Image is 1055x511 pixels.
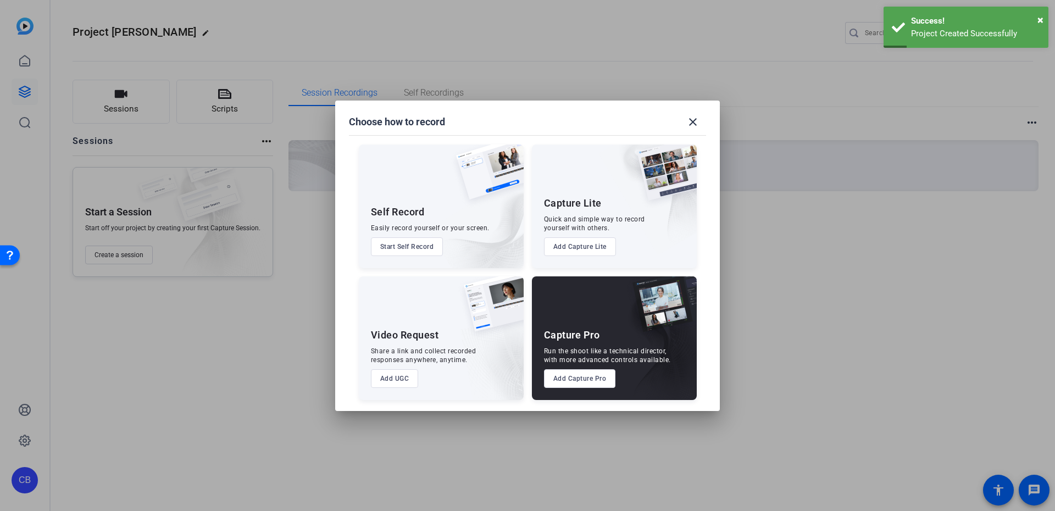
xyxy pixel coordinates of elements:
[371,205,425,219] div: Self Record
[371,237,443,256] button: Start Self Record
[544,329,600,342] div: Capture Pro
[544,347,671,364] div: Run the shoot like a technical director, with more advanced controls available.
[460,310,524,400] img: embarkstudio-ugc-content.png
[544,369,616,388] button: Add Capture Pro
[371,347,476,364] div: Share a link and collect recorded responses anywhere, anytime.
[629,145,697,212] img: capture-lite.png
[371,369,419,388] button: Add UGC
[1037,13,1043,26] span: ×
[544,237,616,256] button: Add Capture Lite
[371,224,490,232] div: Easily record yourself or your screen.
[456,276,524,343] img: ugc-content.png
[615,290,697,400] img: embarkstudio-capture-pro.png
[624,276,697,343] img: capture-pro.png
[598,145,697,254] img: embarkstudio-capture-lite.png
[544,197,602,210] div: Capture Lite
[544,215,645,232] div: Quick and simple way to record yourself with others.
[428,168,524,268] img: embarkstudio-self-record.png
[686,115,699,129] mat-icon: close
[349,115,445,129] h1: Choose how to record
[911,27,1040,40] div: Project Created Successfully
[911,15,1040,27] div: Success!
[371,329,439,342] div: Video Request
[1037,12,1043,28] button: Close
[448,145,524,210] img: self-record.png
